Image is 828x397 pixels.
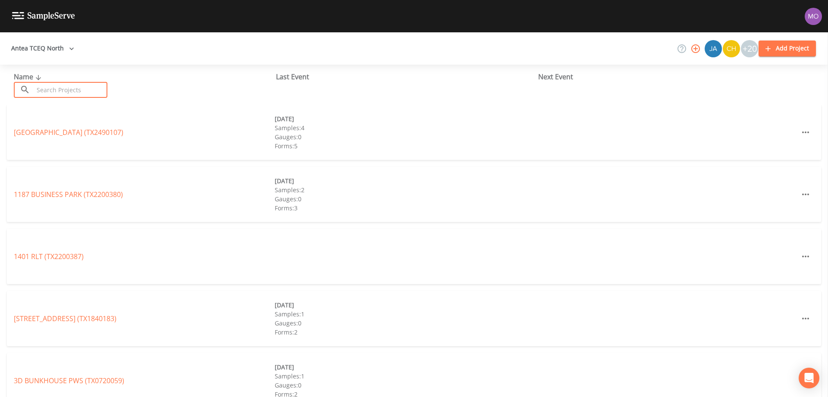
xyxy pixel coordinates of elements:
[276,72,538,82] div: Last Event
[705,40,722,57] img: 2e773653e59f91cc345d443c311a9659
[14,190,123,199] a: 1187 BUSINESS PARK (TX2200380)
[275,300,536,309] div: [DATE]
[14,72,44,81] span: Name
[275,381,536,390] div: Gauges: 0
[275,203,536,213] div: Forms: 3
[275,114,536,123] div: [DATE]
[8,41,78,56] button: Antea TCEQ North
[34,82,107,98] input: Search Projects
[275,328,536,337] div: Forms: 2
[759,41,816,56] button: Add Project
[275,123,536,132] div: Samples: 4
[538,72,800,82] div: Next Event
[275,141,536,150] div: Forms: 5
[275,363,536,372] div: [DATE]
[723,40,740,57] img: c74b8b8b1c7a9d34f67c5e0ca157ed15
[805,8,822,25] img: 4e251478aba98ce068fb7eae8f78b90c
[275,132,536,141] div: Gauges: 0
[14,314,116,323] a: [STREET_ADDRESS] (TX1840183)
[14,128,123,137] a: [GEOGRAPHIC_DATA] (TX2490107)
[275,176,536,185] div: [DATE]
[12,12,75,20] img: logo
[275,185,536,194] div: Samples: 2
[275,319,536,328] div: Gauges: 0
[14,376,124,385] a: 3D BUNKHOUSE PWS (TX0720059)
[741,40,758,57] div: +20
[704,40,722,57] div: James Whitmire
[14,252,84,261] a: 1401 RLT (TX2200387)
[275,372,536,381] div: Samples: 1
[275,194,536,203] div: Gauges: 0
[722,40,740,57] div: Charles Medina
[799,368,819,388] div: Open Intercom Messenger
[275,309,536,319] div: Samples: 1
